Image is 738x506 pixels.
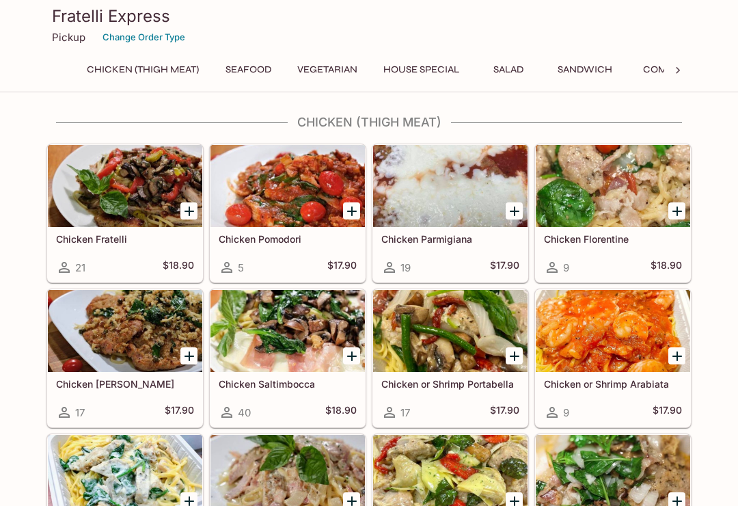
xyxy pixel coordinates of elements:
[544,233,682,245] h5: Chicken Florentine
[668,347,685,364] button: Add Chicken or Shrimp Arabiata
[400,261,411,274] span: 19
[372,144,528,282] a: Chicken Parmigiana19$17.90
[372,289,528,427] a: Chicken or Shrimp Portabella17$17.90
[536,290,690,372] div: Chicken or Shrimp Arabiata
[180,202,197,219] button: Add Chicken Fratelli
[210,289,366,427] a: Chicken Saltimbocca40$18.90
[75,406,85,419] span: 17
[535,144,691,282] a: Chicken Florentine9$18.90
[52,31,85,44] p: Pickup
[327,259,357,276] h5: $17.90
[290,60,365,79] button: Vegetarian
[381,378,519,390] h5: Chicken or Shrimp Portabella
[46,115,692,130] h4: Chicken (Thigh Meat)
[535,289,691,427] a: Chicken or Shrimp Arabiata9$17.90
[506,202,523,219] button: Add Chicken Parmigiana
[544,378,682,390] h5: Chicken or Shrimp Arabiata
[631,60,692,79] button: Combo
[563,261,569,274] span: 9
[165,404,194,421] h5: $17.90
[536,145,690,227] div: Chicken Florentine
[376,60,467,79] button: House Special
[180,347,197,364] button: Add Chicken Basilio
[48,145,202,227] div: Chicken Fratelli
[56,378,194,390] h5: Chicken [PERSON_NAME]
[478,60,539,79] button: Salad
[238,406,251,419] span: 40
[653,404,682,421] h5: $17.90
[373,145,528,227] div: Chicken Parmigiana
[490,404,519,421] h5: $17.90
[343,202,360,219] button: Add Chicken Pomodori
[79,60,206,79] button: Chicken (Thigh Meat)
[400,406,410,419] span: 17
[56,233,194,245] h5: Chicken Fratelli
[506,347,523,364] button: Add Chicken or Shrimp Portabella
[219,233,357,245] h5: Chicken Pomodori
[563,406,569,419] span: 9
[238,261,244,274] span: 5
[210,145,365,227] div: Chicken Pomodori
[96,27,191,48] button: Change Order Type
[325,404,357,421] h5: $18.90
[373,290,528,372] div: Chicken or Shrimp Portabella
[75,261,85,274] span: 21
[668,202,685,219] button: Add Chicken Florentine
[490,259,519,276] h5: $17.90
[47,144,203,282] a: Chicken Fratelli21$18.90
[550,60,620,79] button: Sandwich
[48,290,202,372] div: Chicken Basilio
[52,5,686,27] h3: Fratelli Express
[47,289,203,427] a: Chicken [PERSON_NAME]17$17.90
[651,259,682,276] h5: $18.90
[210,144,366,282] a: Chicken Pomodori5$17.90
[381,233,519,245] h5: Chicken Parmigiana
[210,290,365,372] div: Chicken Saltimbocca
[163,259,194,276] h5: $18.90
[219,378,357,390] h5: Chicken Saltimbocca
[343,347,360,364] button: Add Chicken Saltimbocca
[217,60,279,79] button: Seafood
